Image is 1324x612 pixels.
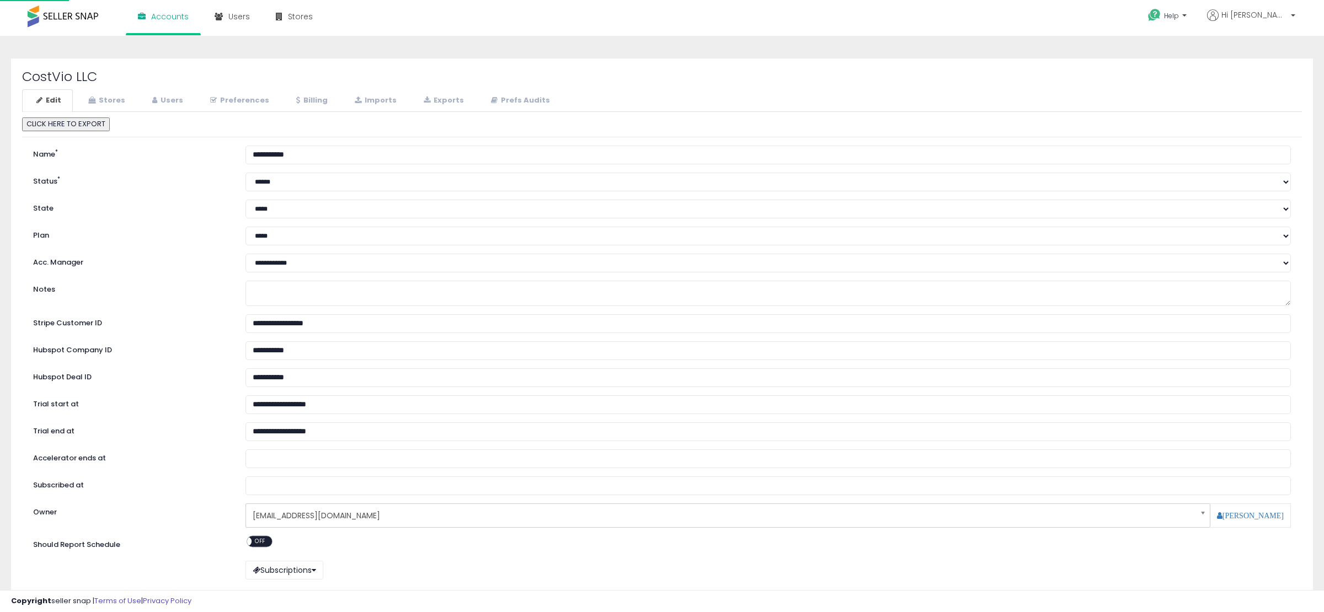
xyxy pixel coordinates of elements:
[252,536,269,546] span: OFF
[33,540,120,550] label: Should Report Schedule
[245,561,323,579] button: Subscriptions
[1207,9,1295,34] a: Hi [PERSON_NAME]
[25,314,237,329] label: Stripe Customer ID
[74,89,137,112] a: Stores
[22,69,1302,84] h2: CostVio LLC
[253,506,1189,525] span: [EMAIL_ADDRESS][DOMAIN_NAME]
[282,89,339,112] a: Billing
[138,89,195,112] a: Users
[25,146,237,160] label: Name
[151,11,189,22] span: Accounts
[25,449,237,464] label: Accelerator ends at
[477,89,562,112] a: Prefs Audits
[409,89,476,112] a: Exports
[94,595,141,606] a: Terms of Use
[25,368,237,383] label: Hubspot Deal ID
[11,596,191,606] div: seller snap | |
[25,422,237,437] label: Trial end at
[1164,11,1179,20] span: Help
[33,507,57,518] label: Owner
[228,11,250,22] span: Users
[25,281,237,295] label: Notes
[25,476,237,491] label: Subscribed at
[22,117,110,131] button: CLICK HERE TO EXPORT
[22,89,73,112] a: Edit
[25,254,237,268] label: Acc. Manager
[196,89,281,112] a: Preferences
[1147,8,1161,22] i: Get Help
[25,341,237,356] label: Hubspot Company ID
[288,11,313,22] span: Stores
[1221,9,1288,20] span: Hi [PERSON_NAME]
[1217,512,1284,519] a: [PERSON_NAME]
[25,395,237,410] label: Trial start at
[340,89,408,112] a: Imports
[25,200,237,214] label: State
[25,173,237,187] label: Status
[25,227,237,241] label: Plan
[11,595,51,606] strong: Copyright
[143,595,191,606] a: Privacy Policy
